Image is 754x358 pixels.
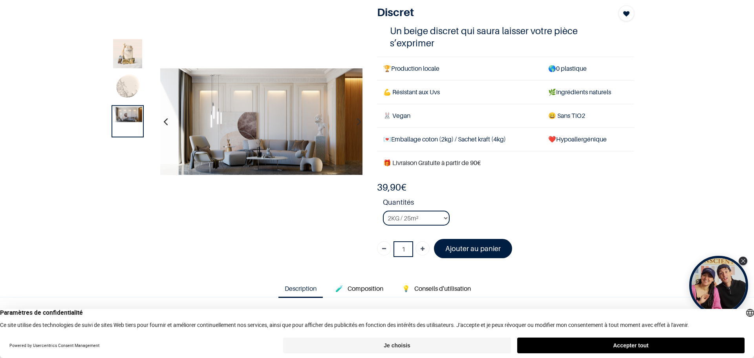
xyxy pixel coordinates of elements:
span: Composition [348,285,383,292]
iframe: Tidio Chat [714,307,750,344]
h4: Un beige discret qui saura laisser votre pièce s’exprimer [390,25,622,49]
a: Ajouter au panier [434,239,512,258]
span: 🌿 [548,88,556,96]
td: ❤️Hypoallergénique [542,128,634,151]
img: Product image [113,39,142,68]
span: 🌎 [548,64,556,72]
font: 🎁 Livraison Gratuite à partir de 90€ [383,159,481,167]
span: 39,90 [377,182,401,193]
td: Emballage coton (2kg) / Sachet kraft (4kg) [377,128,542,151]
div: Open Tolstoy [689,256,748,315]
b: € [377,182,406,193]
h1: Discret [377,6,596,19]
span: 💪 Résistant aux Uvs [383,88,440,96]
div: Close Tolstoy widget [739,257,747,265]
a: Supprimer [377,241,391,255]
span: 💌 [383,135,391,143]
div: Open Tolstoy widget [689,256,748,315]
strong: Quantités [383,197,634,211]
td: Ingrédients naturels [542,80,634,104]
span: 🏆 [383,64,391,72]
td: ans TiO2 [542,104,634,127]
td: 0 plastique [542,57,634,80]
img: Product image [113,73,142,102]
span: Conseils d'utilisation [414,285,471,292]
div: Tolstoy bubble widget [689,256,748,315]
span: 🧪 [335,285,343,292]
span: Add to wishlist [623,9,630,18]
img: Product image [113,106,142,122]
span: 💡 [402,285,410,292]
span: Description [285,285,317,292]
button: Add to wishlist [619,6,634,21]
span: 😄 S [548,112,561,119]
img: Product image [160,68,362,175]
span: 🐰 Vegan [383,112,410,119]
a: Ajouter [415,241,430,255]
td: Production locale [377,57,542,80]
font: Ajouter au panier [445,244,501,253]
